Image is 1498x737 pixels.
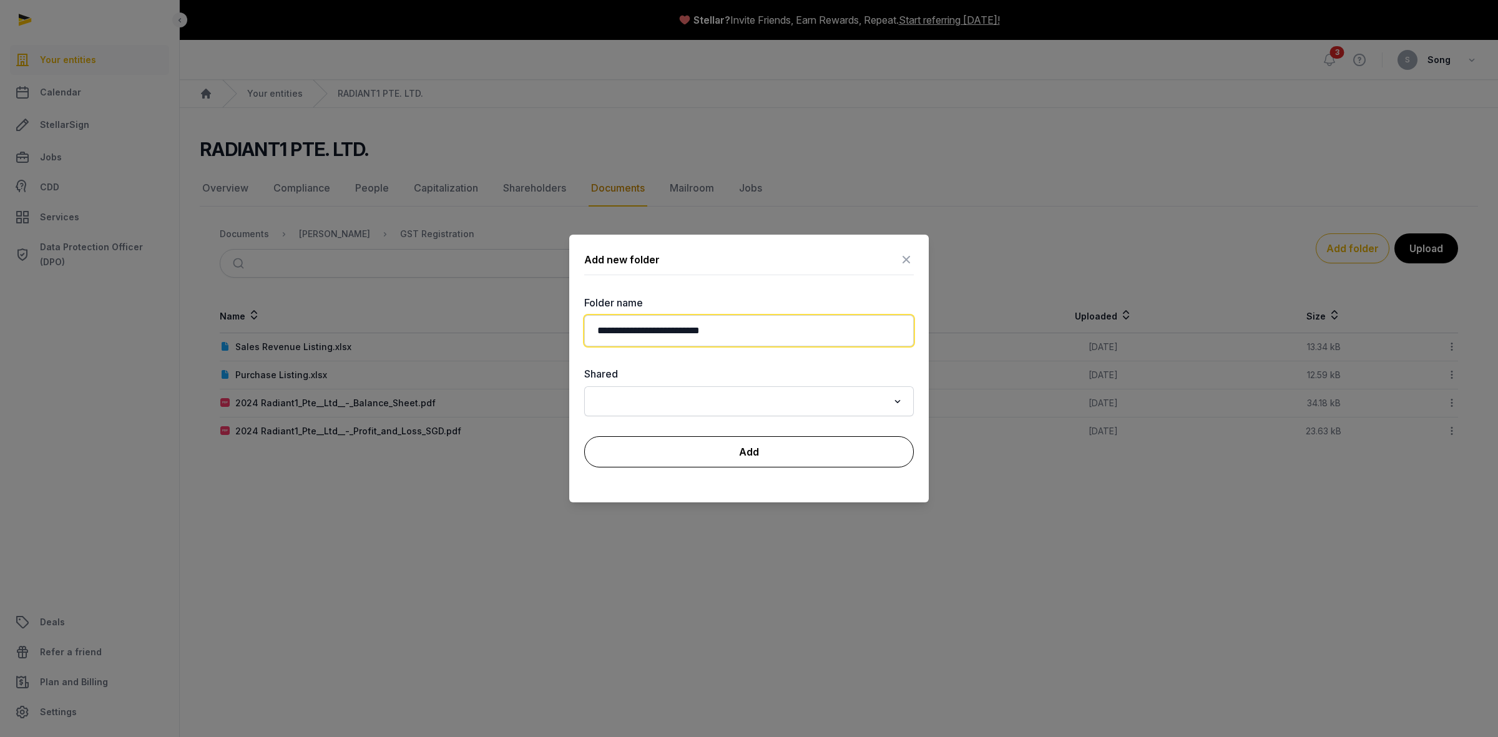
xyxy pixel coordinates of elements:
input: Search for option [592,393,888,410]
label: Shared [584,366,914,381]
iframe: Chat Widget [1275,593,1498,737]
div: Search for option [590,390,908,412]
div: Add new folder [584,252,660,267]
div: วิดเจ็ตการแชท [1275,593,1498,737]
button: Add [584,436,914,467]
label: Folder name [584,295,914,310]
